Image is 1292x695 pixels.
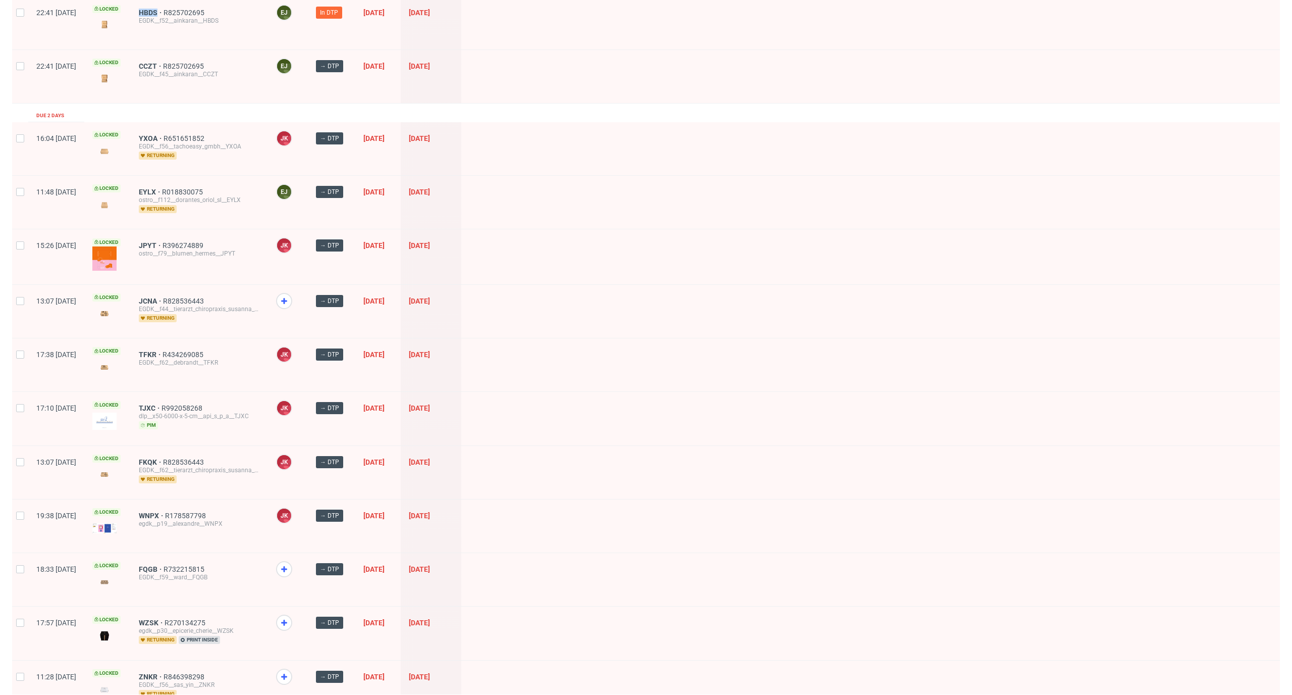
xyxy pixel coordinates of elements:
[164,673,206,681] span: R846398298
[162,188,205,196] span: R018830075
[409,9,430,17] span: [DATE]
[139,351,163,359] span: TFKR
[92,293,121,302] span: Locked
[320,511,339,520] span: → DTP
[320,350,339,359] span: → DTP
[409,512,430,520] span: [DATE]
[139,297,163,305] span: JCNA
[139,565,164,573] a: FQGB
[36,565,76,573] span: 18:33 [DATE]
[320,187,339,196] span: → DTP
[92,455,121,463] span: Locked
[163,241,205,250] a: R396274889
[363,565,385,573] span: [DATE]
[139,681,260,689] div: EGDK__f56__sas_yin__ZNKR
[163,458,206,466] a: R828536443
[409,673,430,681] span: [DATE]
[92,144,117,158] img: version_two_editor_design.png
[92,347,121,355] span: Locked
[409,297,430,305] span: [DATE]
[139,62,163,70] a: CCZT
[363,512,385,520] span: [DATE]
[409,619,430,627] span: [DATE]
[164,134,206,142] a: R651651852
[363,188,385,196] span: [DATE]
[139,421,158,429] span: pim
[409,62,430,70] span: [DATE]
[139,205,177,213] span: returning
[277,185,291,199] figcaption: EJ
[139,70,260,78] div: EGDK__f45__ainkaran__CCZT
[320,8,338,17] span: In DTP
[161,404,204,412] a: R992058268
[139,573,260,581] div: EGDK__f59__ward__FQGB
[36,351,76,359] span: 17:38 [DATE]
[36,112,64,120] div: Due 2 days
[139,9,164,17] a: HBDS
[320,296,339,306] span: → DTP
[320,241,339,250] span: → DTP
[139,673,164,681] span: ZNKR
[139,619,165,627] a: WZSK
[92,616,121,624] span: Locked
[363,673,385,681] span: [DATE]
[139,512,165,520] span: WNPX
[277,509,291,523] figcaption: JK
[363,134,385,142] span: [DATE]
[320,62,339,71] span: → DTP
[139,627,260,635] div: egdk__p30__epicerie_cherie__WZSK
[36,297,76,305] span: 13:07 [DATE]
[92,59,121,67] span: Locked
[139,152,177,160] span: returning
[92,413,117,430] img: version_two_editor_design.png
[164,9,206,17] a: R825702695
[92,361,117,374] img: version_two_editor_design.png
[363,241,385,250] span: [DATE]
[320,458,339,467] span: → DTP
[139,188,162,196] a: EYLX
[139,305,260,313] div: EGDK__f44__tierarzt_chiropraxis_susanna_masur__JCNA
[36,619,76,627] span: 17:57 [DATE]
[92,131,121,139] span: Locked
[277,131,291,145] figcaption: JK
[139,134,164,142] a: YXOA
[92,18,117,32] img: version_two_editor_design
[363,9,385,17] span: [DATE]
[164,565,206,573] a: R732215815
[139,196,260,204] div: ostro__f112__dorantes_oriol_sl__EYLX
[409,458,430,466] span: [DATE]
[320,672,339,681] span: → DTP
[409,134,430,142] span: [DATE]
[139,466,260,474] div: EGDK__f62__tierarzt_chiropraxis_susanna_masur__FKQK
[92,669,121,677] span: Locked
[163,351,205,359] a: R434269085
[363,619,385,627] span: [DATE]
[36,188,76,196] span: 11:48 [DATE]
[363,62,385,70] span: [DATE]
[139,250,260,258] div: ostro__f79__blumen_hermes__JPYT
[163,62,206,70] a: R825702695
[92,523,117,533] img: version_two_editor_design.png
[92,629,117,642] img: version_two_editor_design
[36,404,76,412] span: 17:10 [DATE]
[92,401,121,409] span: Locked
[277,6,291,20] figcaption: EJ
[363,297,385,305] span: [DATE]
[36,134,76,142] span: 16:04 [DATE]
[139,359,260,367] div: EGDK__f62__debrandt__TFKR
[179,636,220,644] span: print inside
[139,241,163,250] a: JPYT
[139,520,260,528] div: egdk__p19__alexandre__WNPX
[139,314,177,322] span: returning
[139,458,163,466] a: FKQK
[165,512,208,520] a: R178587798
